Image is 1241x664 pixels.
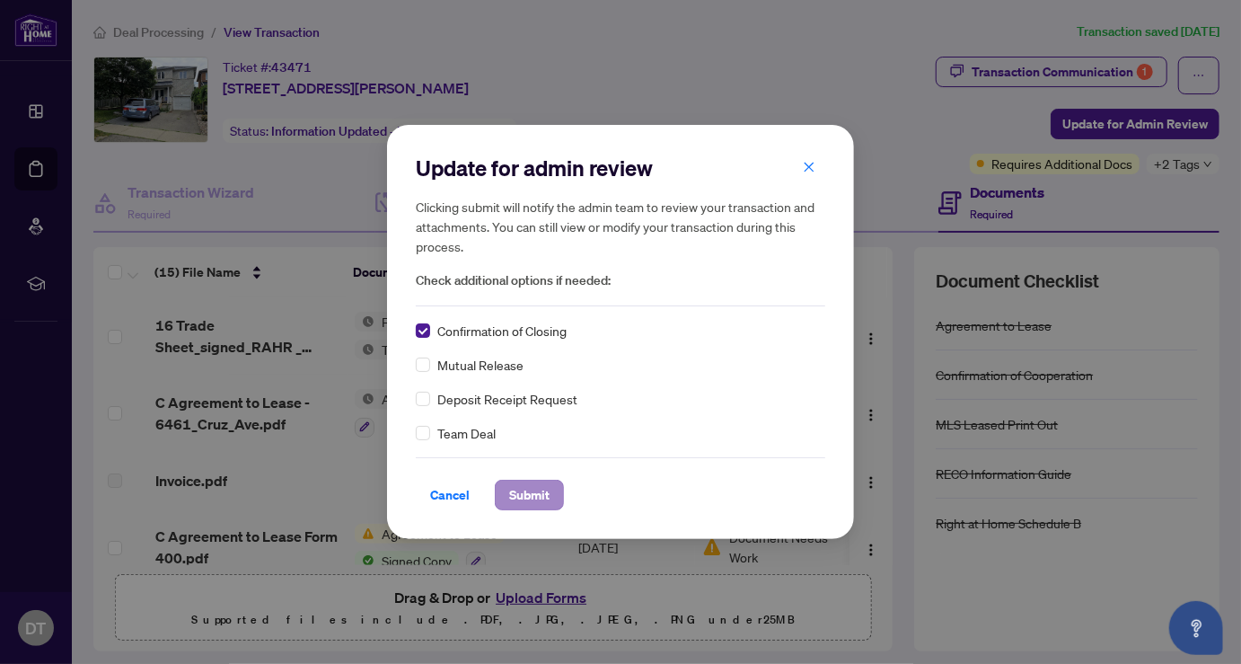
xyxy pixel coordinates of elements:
[437,423,496,443] span: Team Deal
[416,480,484,510] button: Cancel
[1169,601,1223,655] button: Open asap
[430,481,470,509] span: Cancel
[803,161,815,173] span: close
[495,480,564,510] button: Submit
[437,355,524,375] span: Mutual Release
[437,389,577,409] span: Deposit Receipt Request
[437,321,567,341] span: Confirmation of Closing
[416,197,825,256] h5: Clicking submit will notify the admin team to review your transaction and attachments. You can st...
[509,481,550,509] span: Submit
[416,270,825,291] span: Check additional options if needed:
[416,154,825,182] h2: Update for admin review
